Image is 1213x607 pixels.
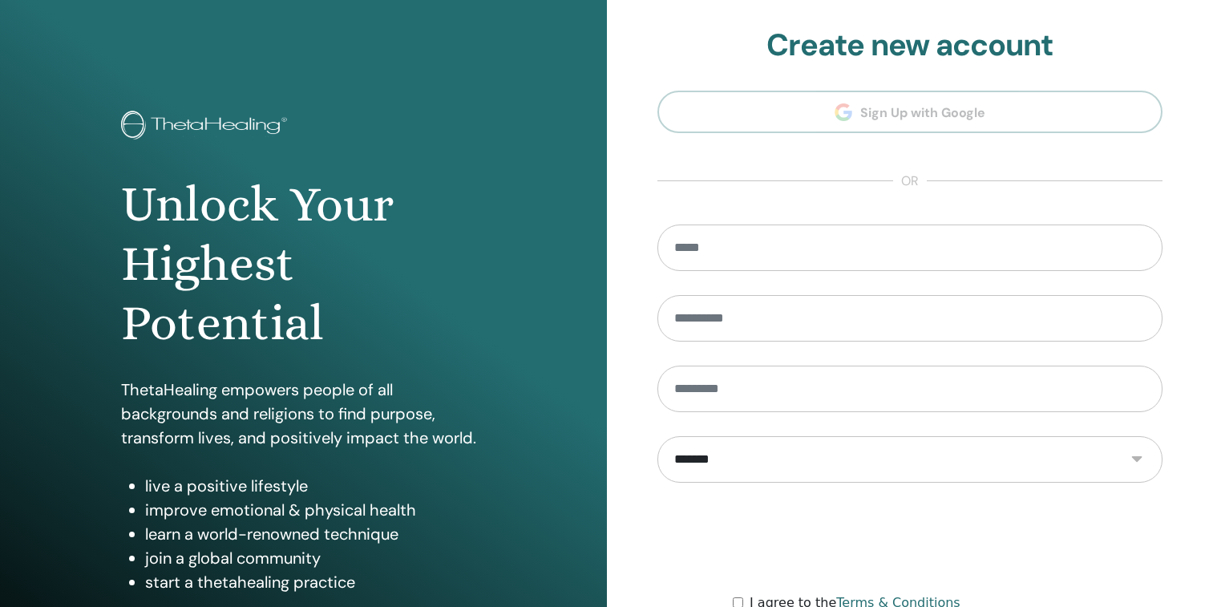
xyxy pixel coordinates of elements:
span: or [893,172,927,191]
li: learn a world-renowned technique [145,522,485,546]
li: join a global community [145,546,485,570]
h1: Unlock Your Highest Potential [121,175,485,354]
li: improve emotional & physical health [145,498,485,522]
li: start a thetahealing practice [145,570,485,594]
p: ThetaHealing empowers people of all backgrounds and religions to find purpose, transform lives, a... [121,378,485,450]
li: live a positive lifestyle [145,474,485,498]
h2: Create new account [657,27,1163,64]
iframe: reCAPTCHA [788,507,1032,569]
